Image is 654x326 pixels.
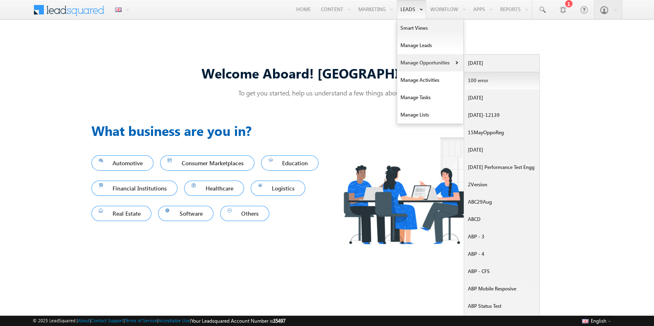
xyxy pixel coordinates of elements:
a: [DATE] Performance Test Engg [464,159,540,176]
span: Your Leadsquared Account Number is [191,318,285,324]
a: ABP - 4 [464,245,540,263]
a: Manage Opportunities [397,54,463,71]
span: Others [228,208,262,219]
a: Contact Support [91,318,124,323]
a: Manage Leads [397,37,463,54]
span: 35497 [273,318,285,324]
button: English [580,316,613,326]
span: English [591,318,606,324]
a: Acceptable Use [158,318,190,323]
a: ABC29Aug [464,193,540,211]
a: 15MayOppoReg [464,124,540,141]
a: Smart Views [397,19,463,37]
img: Industry.png [327,121,548,261]
a: ABP Mobile Resposive [464,280,540,297]
h3: What business are you in? [91,121,327,140]
a: Manage Tasks [397,89,463,106]
a: 100 error [464,72,540,89]
a: About [78,318,90,323]
a: Manage Activities [397,71,463,89]
a: Manage Lists [397,106,463,124]
a: 2Version [464,176,540,193]
span: Logistics [258,183,298,194]
span: Financial Institutions [99,183,170,194]
a: [DATE] [464,141,540,159]
div: Welcome Aboard! [GEOGRAPHIC_DATA] [91,64,563,82]
a: ABP Status Test [464,297,540,315]
a: [DATE] [464,89,540,107]
span: Consumer Marketplaces [168,157,247,169]
a: Terms of Service [125,318,157,323]
a: ABP - 3 [464,228,540,245]
span: Education [268,157,311,169]
a: ABP - CFS [464,263,540,280]
span: Real Estate [99,208,144,219]
a: ABCD [464,211,540,228]
span: Software [165,208,206,219]
span: Automotive [99,157,146,169]
span: © 2025 LeadSquared | | | | | [33,317,285,325]
a: [DATE] [464,55,540,72]
p: To get you started, help us understand a few things about you! [91,88,563,97]
a: [DATE]-12139 [464,107,540,124]
span: Healthcare [192,183,237,194]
